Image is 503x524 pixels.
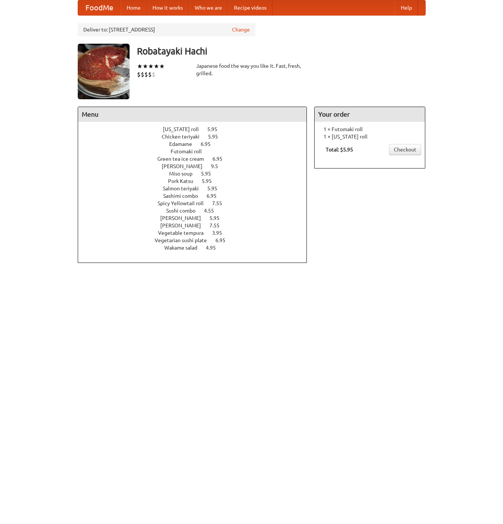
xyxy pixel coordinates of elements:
[144,70,148,79] li: $
[163,186,206,191] span: Salmon teriyaki
[202,178,219,184] span: 5.95
[154,62,159,70] li: ★
[201,141,218,147] span: 6.95
[326,147,353,153] b: Total: $5.95
[142,62,148,70] li: ★
[389,144,421,155] a: Checkout
[166,208,203,214] span: Sushi combo
[168,178,201,184] span: Pork Katsu
[169,171,225,177] a: Miso soup 5.95
[212,200,229,206] span: 7.55
[215,237,233,243] span: 6.95
[148,62,154,70] li: ★
[158,230,211,236] span: Vegetable tempura
[148,70,152,79] li: $
[211,163,225,169] span: 9.5
[318,133,421,140] li: 1 × [US_STATE] roll
[162,134,232,140] a: Chicken teriyaki 5.95
[152,70,155,79] li: $
[163,126,231,132] a: [US_STATE] roll 5.95
[160,215,208,221] span: [PERSON_NAME]
[315,107,425,122] h4: Your order
[157,156,236,162] a: Green tea ice cream 6.95
[159,62,165,70] li: ★
[395,0,418,15] a: Help
[169,171,200,177] span: Miso soup
[78,0,121,15] a: FoodMe
[201,171,218,177] span: 5.95
[207,126,225,132] span: 5.95
[160,223,233,228] a: [PERSON_NAME] 7.55
[162,163,210,169] span: [PERSON_NAME]
[163,193,205,199] span: Sashimi combo
[164,245,229,251] a: Wakame salad 4.95
[163,186,231,191] a: Salmon teriyaki 5.95
[189,0,228,15] a: Who we are
[209,223,227,228] span: 7.55
[164,245,205,251] span: Wakame salad
[158,230,236,236] a: Vegetable tempura 3.95
[147,0,189,15] a: How it works
[168,178,225,184] a: Pork Katsu 5.95
[163,126,206,132] span: [US_STATE] roll
[166,208,228,214] a: Sushi combo 4.55
[212,230,229,236] span: 3.95
[162,163,232,169] a: [PERSON_NAME] 9.5
[160,223,208,228] span: [PERSON_NAME]
[157,156,211,162] span: Green tea ice cream
[207,193,224,199] span: 6.95
[208,134,225,140] span: 5.95
[232,26,250,33] a: Change
[196,62,307,77] div: Japanese food the way you like it. Fast, fresh, grilled.
[212,156,230,162] span: 6.95
[162,134,207,140] span: Chicken teriyaki
[78,107,307,122] h4: Menu
[171,148,209,154] span: Futomaki roll
[137,44,426,59] h3: Robatayaki Hachi
[137,62,142,70] li: ★
[121,0,147,15] a: Home
[209,215,227,221] span: 5.95
[228,0,272,15] a: Recipe videos
[78,44,130,99] img: angular.jpg
[207,186,225,191] span: 5.95
[78,23,255,36] div: Deliver to: [STREET_ADDRESS]
[137,70,141,79] li: $
[155,237,214,243] span: Vegetarian sushi plate
[141,70,144,79] li: $
[169,141,224,147] a: Edamame 6.95
[158,200,236,206] a: Spicy Yellowtail roll 7.55
[318,126,421,133] li: 1 × Futomaki roll
[155,237,239,243] a: Vegetarian sushi plate 6.95
[206,245,223,251] span: 4.95
[163,193,230,199] a: Sashimi combo 6.95
[160,215,233,221] a: [PERSON_NAME] 5.95
[204,208,221,214] span: 4.55
[171,148,223,154] a: Futomaki roll
[169,141,199,147] span: Edamame
[158,200,211,206] span: Spicy Yellowtail roll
